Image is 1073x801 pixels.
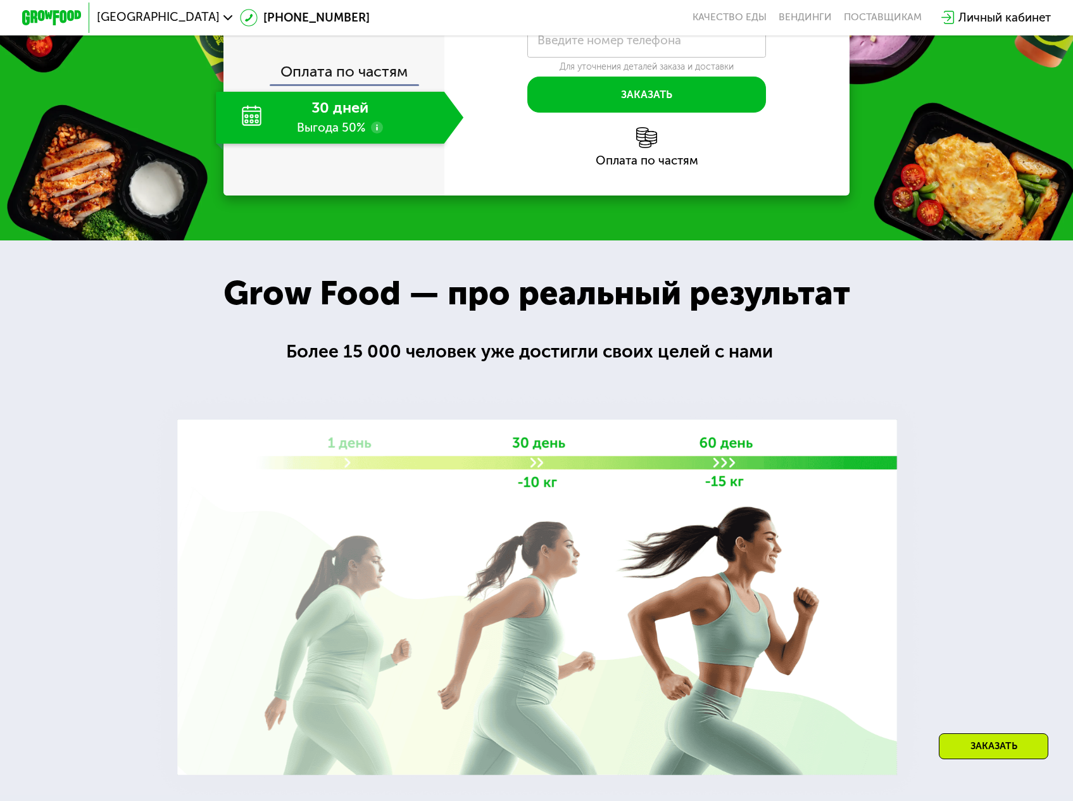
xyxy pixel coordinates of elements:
[444,155,850,167] div: Оплата по частям
[693,11,767,23] a: Качество еды
[636,127,657,148] img: l6xcnZfty9opOoJh.png
[939,733,1048,759] div: Заказать
[527,61,766,73] div: Для уточнения деталей заказа и доставки
[97,11,220,23] span: [GEOGRAPHIC_DATA]
[537,37,681,45] label: Введите номер телефона
[240,9,370,27] a: [PHONE_NUMBER]
[527,77,766,113] button: Заказать
[286,338,787,366] div: Более 15 000 человек уже достигли своих целей с нами
[199,268,875,320] div: Grow Food — про реальный результат
[225,50,444,84] div: Оплата по частям
[779,11,832,23] a: Вендинги
[844,11,922,23] div: поставщикам
[958,9,1051,27] div: Личный кабинет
